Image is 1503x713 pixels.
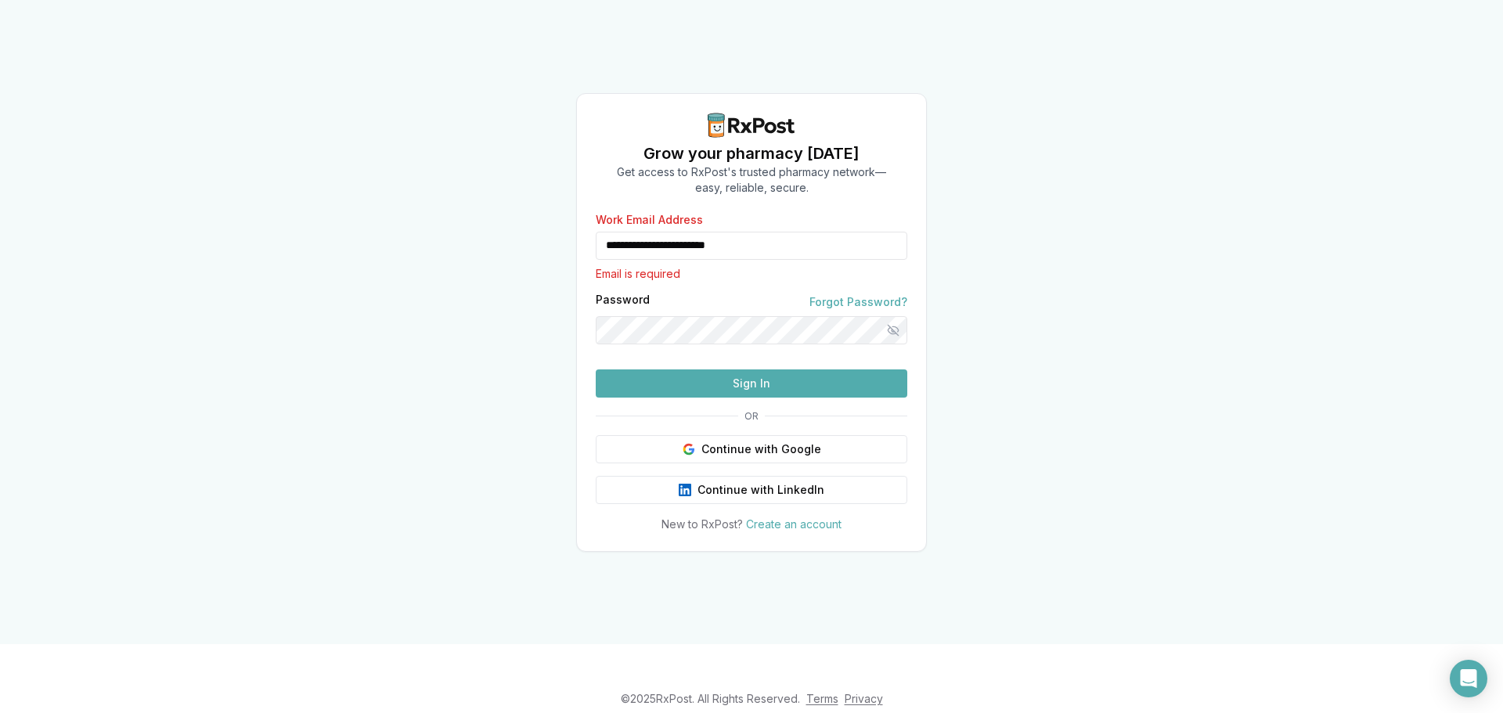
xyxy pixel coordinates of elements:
[596,435,907,463] button: Continue with Google
[746,517,842,531] a: Create an account
[596,214,907,225] label: Work Email Address
[683,443,695,456] img: Google
[661,517,743,531] span: New to RxPost?
[617,164,886,196] p: Get access to RxPost's trusted pharmacy network— easy, reliable, secure.
[806,692,838,705] a: Terms
[701,113,802,138] img: RxPost Logo
[809,294,907,310] a: Forgot Password?
[879,316,907,344] button: Hide password
[617,142,886,164] h1: Grow your pharmacy [DATE]
[596,369,907,398] button: Sign In
[596,476,907,504] button: Continue with LinkedIn
[596,266,907,282] p: Email is required
[596,294,650,310] label: Password
[845,692,883,705] a: Privacy
[1450,660,1487,697] div: Open Intercom Messenger
[738,410,765,423] span: OR
[679,484,691,496] img: LinkedIn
